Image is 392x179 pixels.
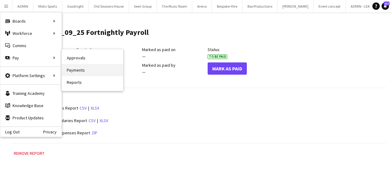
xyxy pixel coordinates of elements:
button: Mark As Paid [208,62,247,75]
a: Payments [62,64,123,76]
a: csv [89,118,96,123]
a: Training Academy [0,87,62,99]
a: Privacy [43,129,62,134]
a: xlsx [100,118,108,123]
span: 117 [384,2,390,6]
button: Box Productions [243,0,277,12]
a: zip [92,130,97,136]
div: | [11,104,386,112]
h1: 10_09_25 to 23_09_25 Fortnightly Payroll [11,28,149,37]
div: Marked as paid on [142,47,205,52]
button: Goodnight [62,0,89,12]
div: Status [208,47,270,52]
a: Reports [62,76,123,88]
a: Comms [0,39,62,52]
div: Marked as paid by [142,62,205,68]
button: Motiv Sports [33,0,62,12]
a: xlsx [91,105,99,111]
button: Event concept [314,0,346,12]
div: Workforce [0,27,62,39]
div: Boards [0,15,62,27]
div: Pay [0,52,62,64]
button: ADMIN - LEAVE [346,0,379,12]
button: Seen Group [129,0,157,12]
button: Arena [192,0,212,12]
button: Remove report [11,150,47,157]
button: Old Sessions House [89,0,129,12]
a: csv [80,105,87,111]
a: Log Out [0,129,20,134]
div: | [11,117,386,124]
a: Approvals [62,52,123,64]
a: 117 [382,2,389,10]
div: Platform Settings [0,69,62,82]
button: [PERSON_NAME] [277,0,314,12]
a: Knowledge Base [0,99,62,112]
span: To Be Paid [208,54,227,59]
span: — [142,69,145,75]
button: ADMIN [13,0,33,12]
h3: Reports [11,94,386,100]
button: The Music Room [157,0,192,12]
div: Created on [76,47,139,52]
button: Bespoke-Hire [212,0,243,12]
a: Product Updates [0,112,62,124]
span: — [142,54,145,59]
